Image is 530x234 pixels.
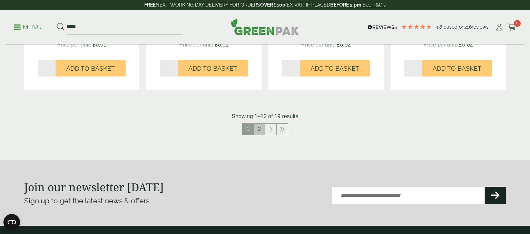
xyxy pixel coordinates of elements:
[367,25,397,30] img: REVIEWS.io
[514,20,521,27] span: 0
[433,65,481,72] span: Add to Basket
[508,22,516,32] a: 0
[215,42,229,48] span: £0.01
[508,24,516,31] i: Cart
[300,60,370,77] button: Add to Basket
[401,24,432,30] div: 4.79 Stars
[243,124,254,135] span: 1
[178,60,248,77] button: Add to Basket
[443,24,464,30] span: Based on
[330,2,361,8] strong: BEFORE 2 pm
[459,42,473,48] span: £0.02
[188,65,237,72] span: Add to Basket
[260,2,285,8] strong: OVER £100
[495,24,503,31] i: My Account
[179,42,213,48] span: Price per unit:
[301,42,335,48] span: Price per unit:
[337,42,351,48] span: £0.02
[423,42,458,48] span: Price per unit:
[231,19,299,35] img: GreenPak Supplies
[66,65,115,72] span: Add to Basket
[363,2,386,8] a: See T&C's
[24,180,164,194] strong: Join our newsletter [DATE]
[144,2,156,8] strong: FREE
[14,23,42,31] p: Menu
[3,214,20,231] button: Open CMP widget
[232,112,298,121] p: Showing 1–12 of 19 results
[93,42,107,48] span: £0.01
[435,24,443,30] span: 4.8
[422,60,492,77] button: Add to Basket
[14,23,42,30] a: Menu
[56,60,126,77] button: Add to Basket
[254,124,265,135] a: 2
[311,65,359,72] span: Add to Basket
[57,42,91,48] span: Price per unit:
[24,195,241,206] p: Sign up to get the latest news & offers
[464,24,472,30] span: 216
[472,24,489,30] span: reviews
